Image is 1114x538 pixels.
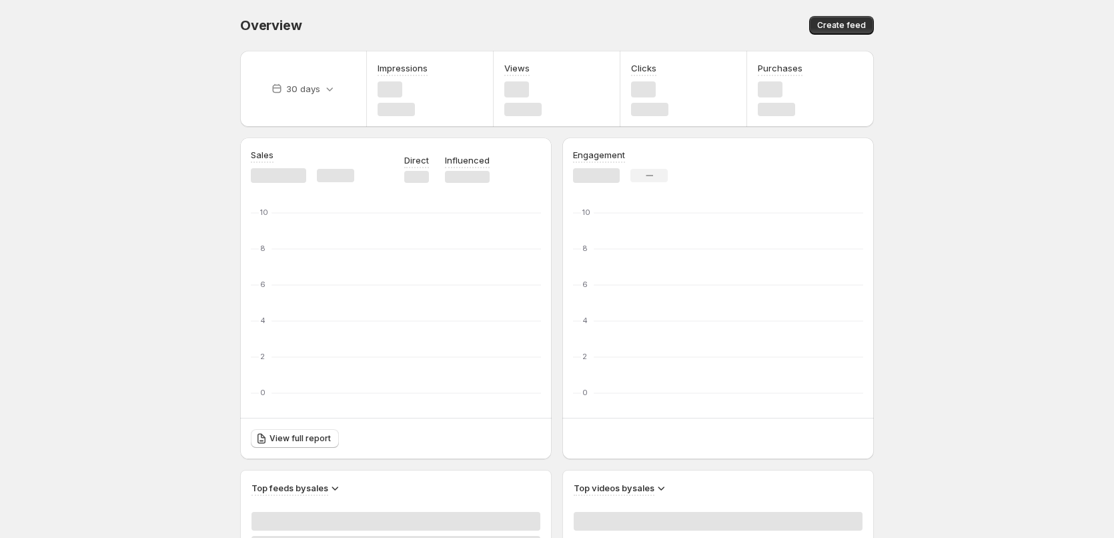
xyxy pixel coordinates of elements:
[260,352,265,361] text: 2
[445,154,490,167] p: Influenced
[582,244,588,253] text: 8
[240,17,302,33] span: Overview
[260,208,268,217] text: 10
[809,16,874,35] button: Create feed
[251,481,328,495] h3: Top feeds by sales
[251,429,339,448] a: View full report
[260,280,265,289] text: 6
[404,154,429,167] p: Direct
[260,316,265,325] text: 4
[260,388,265,397] text: 0
[631,61,656,75] h3: Clicks
[582,208,590,217] text: 10
[251,148,273,162] h3: Sales
[582,388,588,397] text: 0
[269,433,331,444] span: View full report
[582,352,587,361] text: 2
[378,61,428,75] h3: Impressions
[504,61,530,75] h3: Views
[260,244,265,253] text: 8
[573,148,625,162] h3: Engagement
[817,20,866,31] span: Create feed
[574,481,654,495] h3: Top videos by sales
[582,280,588,289] text: 6
[758,61,802,75] h3: Purchases
[582,316,588,325] text: 4
[286,82,320,95] p: 30 days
